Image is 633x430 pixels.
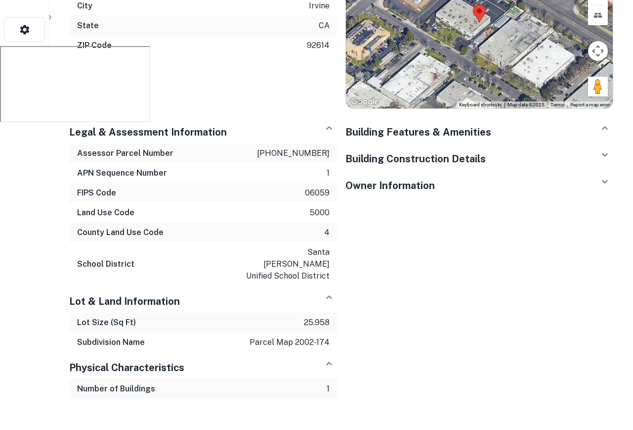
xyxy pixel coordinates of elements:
[345,178,435,193] h5: Owner Information
[348,96,381,108] img: Google
[77,258,134,270] h6: School District
[588,5,608,25] button: Tilt map
[307,40,330,51] p: 92614
[327,167,330,179] p: 1
[77,187,116,199] h6: FIPS Code
[305,187,330,199] p: 06059
[77,227,164,239] h6: County Land Use Code
[241,246,330,282] p: santa [PERSON_NAME] unified school district
[310,207,330,219] p: 5000
[459,101,502,108] button: Keyboard shortcuts
[77,147,173,159] h6: Assessor Parcel Number
[77,383,155,395] h6: Number of Buildings
[69,294,180,309] h5: Lot & Land Information
[570,102,610,107] a: Report a map error
[257,147,330,159] p: [PHONE_NUMBER]
[584,351,633,398] iframe: Chat Widget
[588,77,608,96] button: Drag Pegman onto the map to open Street View
[324,227,330,239] p: 4
[77,207,134,219] h6: Land Use Code
[304,317,330,329] p: 25,958
[69,360,184,375] h5: Physical Characteristics
[345,151,486,166] h5: Building Construction Details
[77,20,99,32] h6: State
[550,102,564,107] a: Terms (opens in new tab)
[77,167,167,179] h6: APN Sequence Number
[588,41,608,61] button: Map camera controls
[77,40,112,51] h6: ZIP Code
[507,102,545,107] span: Map data ©2025
[69,125,227,140] h5: Legal & Assessment Information
[77,317,136,329] h6: Lot Size (Sq Ft)
[319,20,330,32] p: ca
[250,336,330,348] p: parcel map 2002-174
[345,125,491,140] h5: Building Features & Amenities
[348,96,381,108] a: Open this area in Google Maps (opens a new window)
[77,336,145,348] h6: Subdivision Name
[327,383,330,395] p: 1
